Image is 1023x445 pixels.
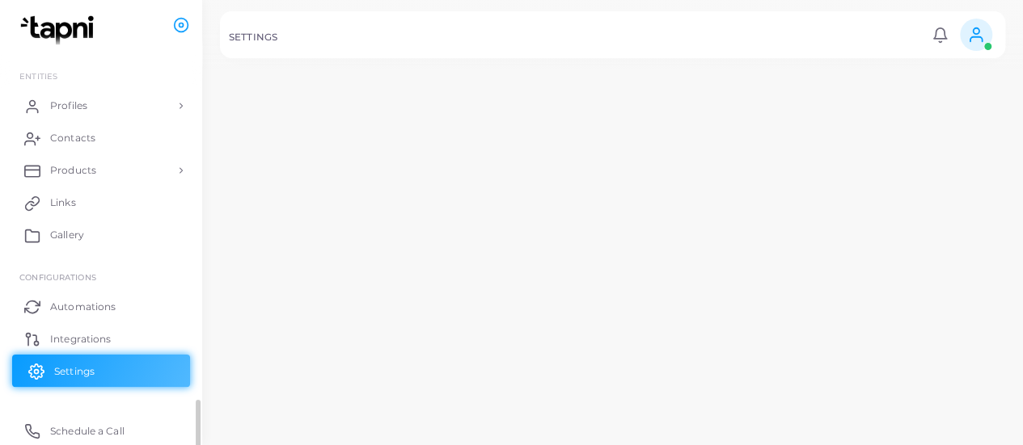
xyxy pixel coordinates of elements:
[12,154,190,187] a: Products
[50,131,95,145] span: Contacts
[12,219,190,251] a: Gallery
[50,195,76,210] span: Links
[12,90,190,122] a: Profiles
[50,228,84,242] span: Gallery
[12,322,190,355] a: Integrations
[54,364,95,379] span: Settings
[12,187,190,219] a: Links
[50,332,111,346] span: Integrations
[229,31,277,43] h5: SETTINGS
[12,355,190,387] a: Settings
[19,272,96,282] span: Configurations
[12,122,190,154] a: Contacts
[50,99,87,113] span: Profiles
[12,290,190,322] a: Automations
[15,15,104,45] img: logo
[50,300,116,314] span: Automations
[50,424,125,439] span: Schedule a Call
[50,163,96,178] span: Products
[19,71,57,81] span: ENTITIES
